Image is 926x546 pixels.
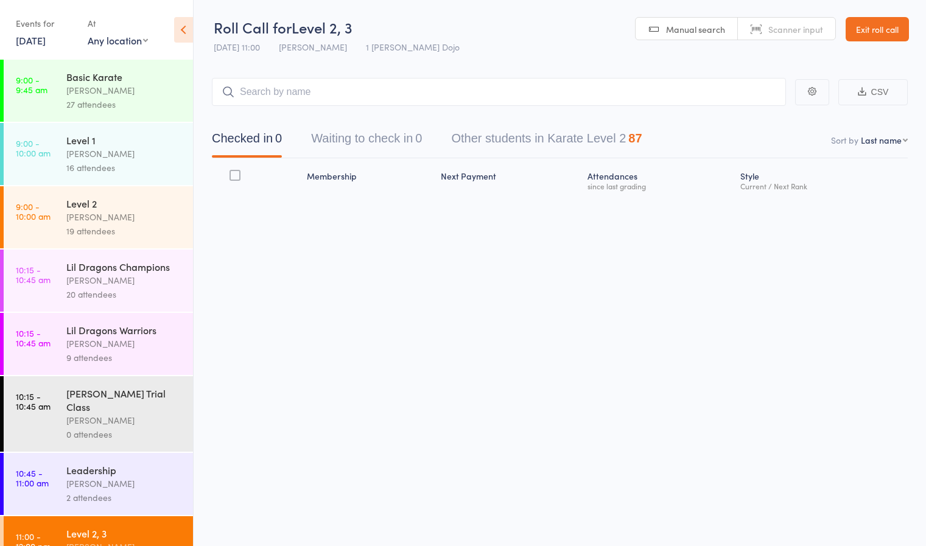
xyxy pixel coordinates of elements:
[16,328,51,348] time: 10:15 - 10:45 am
[212,125,282,158] button: Checked in0
[66,197,183,210] div: Level 2
[740,182,903,190] div: Current / Next Rank
[66,477,183,491] div: [PERSON_NAME]
[66,224,183,238] div: 19 attendees
[214,41,260,53] span: [DATE] 11:00
[436,164,582,196] div: Next Payment
[16,201,51,221] time: 9:00 - 10:00 am
[4,250,193,312] a: 10:15 -10:45 amLil Dragons Champions[PERSON_NAME]20 attendees
[451,125,642,158] button: Other students in Karate Level 287
[302,164,436,196] div: Membership
[4,313,193,375] a: 10:15 -10:45 amLil Dragons Warriors[PERSON_NAME]9 attendees
[666,23,725,35] span: Manual search
[4,60,193,122] a: 9:00 -9:45 amBasic Karate[PERSON_NAME]27 attendees
[66,260,183,273] div: Lil Dragons Champions
[292,17,353,37] span: Level 2, 3
[66,351,183,365] div: 9 attendees
[415,131,422,145] div: 0
[838,79,908,105] button: CSV
[16,75,47,94] time: 9:00 - 9:45 am
[66,427,183,441] div: 0 attendees
[88,33,148,47] div: Any location
[66,491,183,505] div: 2 attendees
[66,527,183,540] div: Level 2, 3
[66,70,183,83] div: Basic Karate
[66,323,183,337] div: Lil Dragons Warriors
[16,391,51,411] time: 10:15 - 10:45 am
[275,131,282,145] div: 0
[66,210,183,224] div: [PERSON_NAME]
[214,17,292,37] span: Roll Call for
[66,463,183,477] div: Leadership
[66,337,183,351] div: [PERSON_NAME]
[4,376,193,452] a: 10:15 -10:45 am[PERSON_NAME] Trial Class[PERSON_NAME]0 attendees
[16,33,46,47] a: [DATE]
[16,138,51,158] time: 9:00 - 10:00 am
[66,273,183,287] div: [PERSON_NAME]
[88,13,148,33] div: At
[588,182,731,190] div: since last grading
[279,41,347,53] span: [PERSON_NAME]
[768,23,823,35] span: Scanner input
[16,13,75,33] div: Events for
[846,17,909,41] a: Exit roll call
[861,134,902,146] div: Last name
[583,164,736,196] div: Atten­dances
[831,134,858,146] label: Sort by
[311,125,422,158] button: Waiting to check in0
[16,265,51,284] time: 10:15 - 10:45 am
[66,413,183,427] div: [PERSON_NAME]
[66,97,183,111] div: 27 attendees
[4,453,193,515] a: 10:45 -11:00 amLeadership[PERSON_NAME]2 attendees
[4,186,193,248] a: 9:00 -10:00 amLevel 2[PERSON_NAME]19 attendees
[735,164,908,196] div: Style
[16,468,49,488] time: 10:45 - 11:00 am
[66,161,183,175] div: 16 attendees
[66,83,183,97] div: [PERSON_NAME]
[212,78,786,106] input: Search by name
[366,41,460,53] span: 1 [PERSON_NAME] Dojo
[66,287,183,301] div: 20 attendees
[628,131,642,145] div: 87
[4,123,193,185] a: 9:00 -10:00 amLevel 1[PERSON_NAME]16 attendees
[66,387,183,413] div: [PERSON_NAME] Trial Class
[66,133,183,147] div: Level 1
[66,147,183,161] div: [PERSON_NAME]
